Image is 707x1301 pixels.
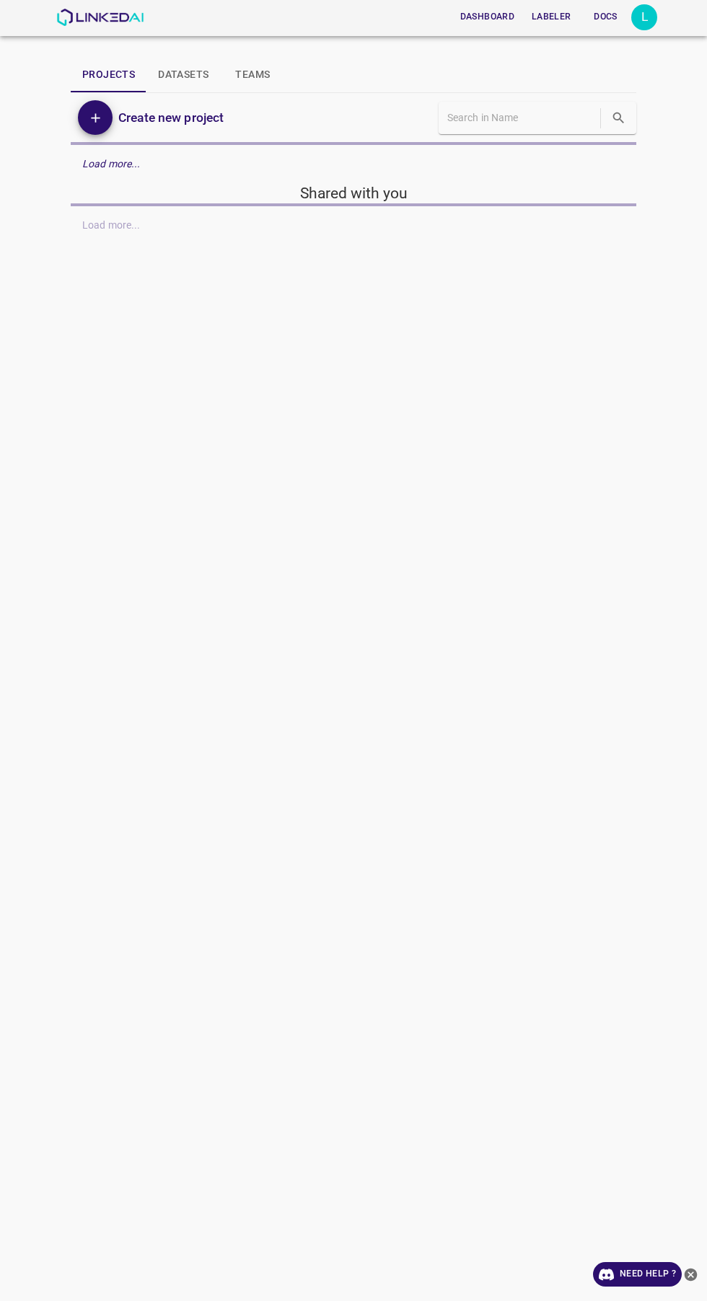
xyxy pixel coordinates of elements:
[82,158,141,169] em: Load more...
[631,4,657,30] div: L
[113,107,224,128] a: Create new project
[220,58,285,92] button: Teams
[526,5,576,29] button: Labeler
[631,4,657,30] button: Open settings
[604,103,633,133] button: search
[593,1262,682,1287] a: Need Help ?
[454,5,520,29] button: Dashboard
[56,9,144,26] img: LinkedAI
[71,151,636,177] div: Load more...
[682,1262,700,1287] button: close-help
[118,107,224,128] h6: Create new project
[579,2,631,32] a: Docs
[71,58,146,92] button: Projects
[146,58,220,92] button: Datasets
[452,2,523,32] a: Dashboard
[71,183,636,203] h5: Shared with you
[523,2,579,32] a: Labeler
[78,100,113,135] button: Add
[582,5,628,29] button: Docs
[447,107,597,128] input: Search in Name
